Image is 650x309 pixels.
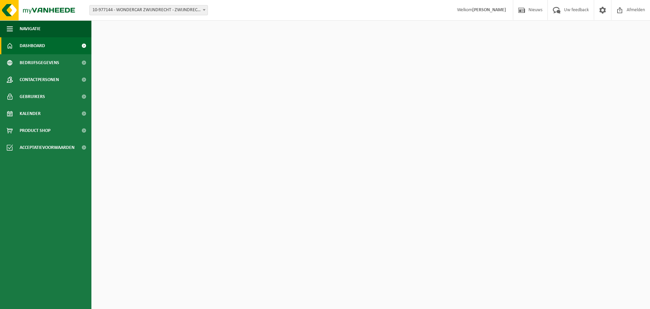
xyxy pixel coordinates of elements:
[20,71,59,88] span: Contactpersonen
[20,54,59,71] span: Bedrijfsgegevens
[20,88,45,105] span: Gebruikers
[20,139,74,156] span: Acceptatievoorwaarden
[90,5,208,15] span: 10-977144 - WONDERCAR ZWIJNDRECHT - ZWIJNDRECHT
[20,122,50,139] span: Product Shop
[20,105,41,122] span: Kalender
[472,7,506,13] strong: [PERSON_NAME]
[20,37,45,54] span: Dashboard
[89,5,208,15] span: 10-977144 - WONDERCAR ZWIJNDRECHT - ZWIJNDRECHT
[20,20,41,37] span: Navigatie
